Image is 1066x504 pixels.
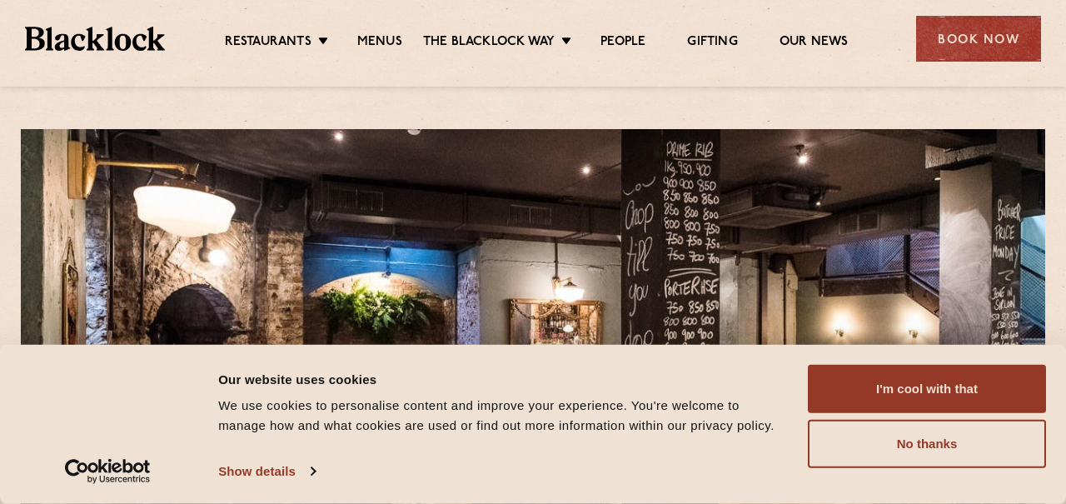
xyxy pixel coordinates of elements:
a: Show details [218,459,315,484]
a: The Blacklock Way [423,34,555,52]
div: Book Now [916,16,1041,62]
a: Our News [780,34,849,52]
div: We use cookies to personalise content and improve your experience. You're welcome to manage how a... [218,396,789,436]
a: People [600,34,645,52]
a: Restaurants [225,34,311,52]
img: BL_Textured_Logo-footer-cropped.svg [25,27,165,50]
button: I'm cool with that [808,365,1046,413]
a: Usercentrics Cookiebot - opens in a new window [35,459,181,484]
a: Menus [357,34,402,52]
button: No thanks [808,420,1046,468]
a: Gifting [687,34,737,52]
div: Our website uses cookies [218,369,789,389]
